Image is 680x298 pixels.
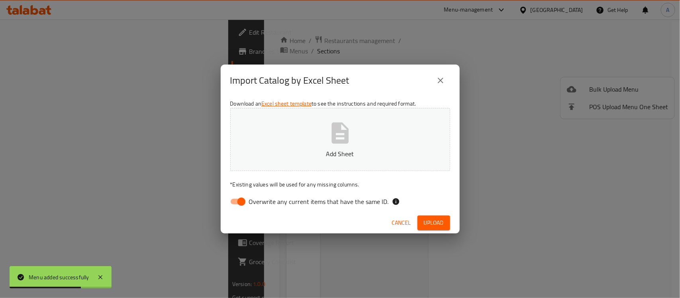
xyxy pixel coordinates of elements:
[221,96,460,212] div: Download an to see the instructions and required format.
[392,218,411,228] span: Cancel
[424,218,444,228] span: Upload
[230,74,349,87] h2: Import Catalog by Excel Sheet
[431,71,450,90] button: close
[389,216,414,230] button: Cancel
[29,273,89,282] div: Menu added successfully
[243,149,438,159] p: Add Sheet
[249,197,389,206] span: Overwrite any current items that have the same ID.
[230,180,450,188] p: Existing values will be used for any missing columns.
[392,198,400,206] svg: If the overwrite option isn't selected, then the items that match an existing ID will be ignored ...
[417,216,450,230] button: Upload
[261,98,312,109] a: Excel sheet template
[230,108,450,171] button: Add Sheet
